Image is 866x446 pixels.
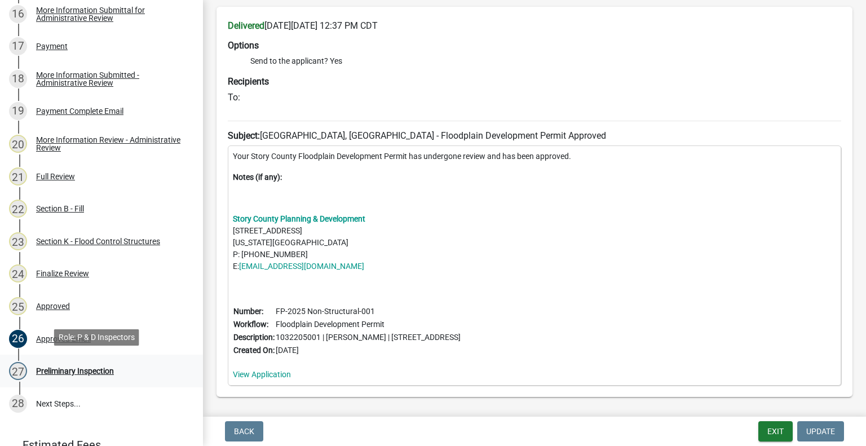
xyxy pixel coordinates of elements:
li: Send to the applicant? Yes [250,55,841,67]
strong: Options [228,40,259,51]
div: Payment [36,42,68,50]
div: Section K - Flood Control Structures [36,237,160,245]
strong: Delivered [228,20,264,31]
div: 25 [9,297,27,315]
div: More Information Review - Administrative Review [36,136,185,152]
div: 28 [9,395,27,413]
a: Story County Planning & Development [233,214,365,223]
div: Approved Email [36,335,91,343]
span: Update [806,427,835,436]
div: Preliminary Inspection [36,367,114,375]
a: [EMAIL_ADDRESS][DOMAIN_NAME] [239,262,364,271]
div: 22 [9,200,27,218]
a: View Application [233,370,291,379]
div: Section B - Fill [36,205,84,213]
div: 18 [9,70,27,88]
b: Workflow: [233,320,268,329]
div: More Information Submitted - Administrative Review [36,71,185,87]
div: Finalize Review [36,270,89,277]
div: 26 [9,330,27,348]
div: 19 [9,102,27,120]
button: Update [797,421,844,441]
button: Exit [758,421,793,441]
div: 20 [9,135,27,153]
div: 23 [9,232,27,250]
h6: [DATE][DATE] 12:37 PM CDT [228,20,841,31]
b: Description: [233,333,275,342]
td: [DATE] [275,344,461,357]
h6: To: [228,92,841,103]
div: Approved [36,302,70,310]
div: Payment Complete Email [36,107,123,115]
b: Created On: [233,346,275,355]
div: 16 [9,5,27,23]
strong: Recipients [228,76,269,87]
strong: Subject: [228,130,260,141]
span: Back [234,427,254,436]
div: More Information Submittal for Administrative Review [36,6,185,22]
div: Full Review [36,173,75,180]
strong: Notes (if any): [233,173,282,182]
td: Floodplain Development Permit [275,318,461,331]
p: [STREET_ADDRESS] [US_STATE][GEOGRAPHIC_DATA] P: [PHONE_NUMBER] E: [233,213,836,272]
h6: [GEOGRAPHIC_DATA], [GEOGRAPHIC_DATA] - Floodplain Development Permit Approved [228,130,841,141]
td: 1032205001 | [PERSON_NAME] | [STREET_ADDRESS] [275,331,461,344]
p: Your Story County Floodplain Development Permit has undergone review and has been approved. [233,151,836,162]
button: Back [225,421,263,441]
td: FP-2025 Non-Structural-001 [275,305,461,318]
b: Number: [233,307,263,316]
div: 17 [9,37,27,55]
div: 24 [9,264,27,282]
div: 21 [9,167,27,186]
div: 27 [9,362,27,380]
div: Role: P & D Inspectors [54,329,139,346]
